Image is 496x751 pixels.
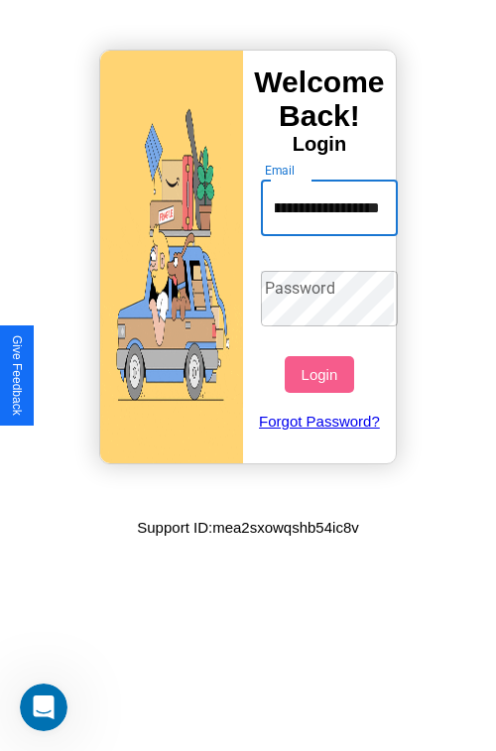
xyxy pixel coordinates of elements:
a: Forgot Password? [251,393,389,449]
h4: Login [243,133,396,156]
button: Login [285,356,353,393]
img: gif [100,51,243,463]
p: Support ID: mea2sxowqshb54ic8v [137,514,358,541]
div: Give Feedback [10,335,24,416]
h3: Welcome Back! [243,65,396,133]
label: Email [265,162,296,179]
iframe: Intercom live chat [20,684,67,731]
